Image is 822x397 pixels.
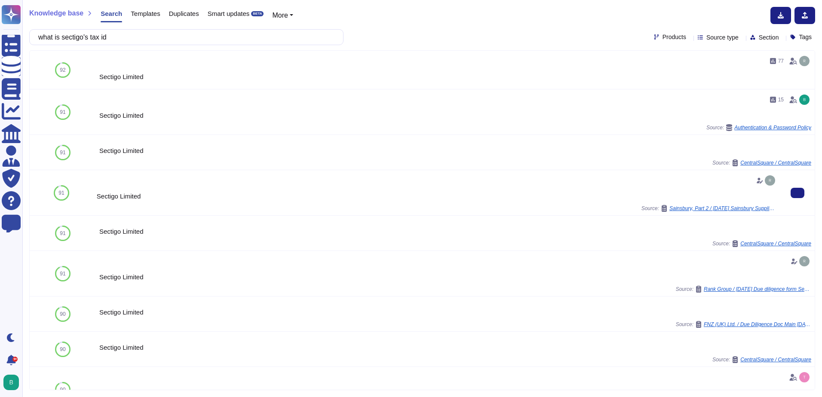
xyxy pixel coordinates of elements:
span: Templates [131,10,160,17]
span: Source: [712,159,811,166]
img: user [799,56,810,66]
div: Sectigo Limited [99,309,811,315]
span: Source: [676,286,811,293]
div: Sectigo Limited [99,344,811,351]
input: Search a question or template... [34,30,334,45]
button: More [272,10,293,21]
span: 90 [60,347,65,352]
div: Sectigo Limited [99,228,811,235]
span: 91 [60,150,65,155]
div: Sectigo Limited [99,274,811,280]
span: Source: [641,205,777,212]
span: 77 [778,58,784,64]
span: Sainsbury, Part 2 / [DATE] Sainsbury Supplier details and questions Copy [669,206,777,211]
img: user [765,175,775,186]
button: user [2,373,25,392]
span: Source type [706,34,739,40]
span: Authentication & Password Policy [734,125,811,130]
span: 91 [60,110,65,115]
img: user [799,256,810,266]
span: Smart updates [208,10,250,17]
span: Knowledge base [29,10,83,17]
span: 90 [60,311,65,317]
span: Duplicates [169,10,199,17]
div: Sectigo Limited [99,112,811,119]
span: Section [759,34,779,40]
div: Sectigo Limited [99,73,811,80]
span: 92 [60,67,65,73]
span: Rank Group / [DATE] Due diligence form Sectigo [704,287,811,292]
span: CentralSquare / CentralSquare [740,357,811,362]
span: 91 [60,271,65,276]
span: Source: [712,240,811,247]
span: Search [101,10,122,17]
div: 9+ [12,357,18,362]
div: Sectigo Limited [97,193,777,199]
span: Source: [706,124,811,131]
span: 91 [60,231,65,236]
span: CentralSquare / CentralSquare [740,241,811,246]
span: Source: [712,356,811,363]
span: 15 [778,97,784,102]
span: CentralSquare / CentralSquare [740,160,811,165]
div: Sectigo Limited [99,147,811,154]
img: user [799,372,810,382]
span: 91 [58,190,64,195]
span: 90 [60,387,65,392]
span: More [272,12,288,19]
span: Tags [799,34,812,40]
img: user [3,375,19,390]
img: user [799,95,810,105]
span: Source: [676,321,811,328]
div: BETA [251,11,264,16]
span: FNZ (UK) Ltd. / Due Diligence Doc Main [DATE] v8 (1) [704,322,811,327]
span: Products [663,34,686,40]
